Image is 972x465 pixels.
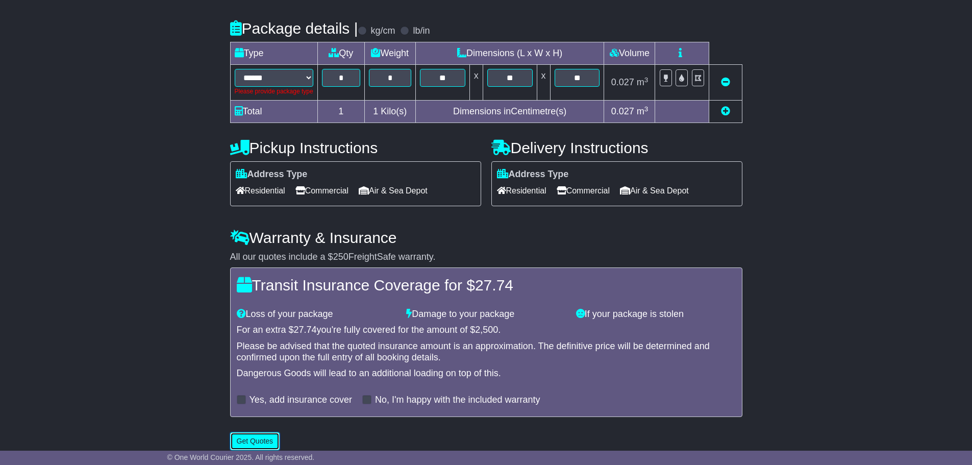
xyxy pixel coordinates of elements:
h4: Pickup Instructions [230,139,481,156]
span: Air & Sea Depot [620,183,689,199]
td: Qty [317,42,364,65]
h4: Package details | [230,20,358,37]
td: Kilo(s) [364,101,415,123]
label: kg/cm [370,26,395,37]
label: Yes, add insurance cover [250,395,352,406]
td: Weight [364,42,415,65]
td: x [469,65,483,101]
td: Volume [604,42,655,65]
div: Dangerous Goods will lead to an additional loading on top of this. [237,368,736,379]
td: Dimensions in Centimetre(s) [415,101,604,123]
div: For an extra $ you're fully covered for the amount of $ . [237,325,736,336]
td: Dimensions (L x W x H) [415,42,604,65]
sup: 3 [644,105,649,113]
div: Loss of your package [232,309,402,320]
td: x [537,65,550,101]
span: 2,500 [475,325,498,335]
div: Please provide package type [235,87,313,96]
span: 250 [333,252,348,262]
div: If your package is stolen [571,309,741,320]
button: Get Quotes [230,432,280,450]
span: Residential [236,183,285,199]
h4: Transit Insurance Coverage for $ [237,277,736,293]
span: © One World Courier 2025. All rights reserved. [167,453,315,461]
a: Remove this item [721,77,730,87]
span: 27.74 [475,277,513,293]
a: Add new item [721,106,730,116]
div: Please be advised that the quoted insurance amount is an approximation. The definitive price will... [237,341,736,363]
label: No, I'm happy with the included warranty [375,395,540,406]
td: Type [230,42,317,65]
span: Commercial [295,183,348,199]
span: m [637,77,649,87]
span: 1 [373,106,378,116]
td: Total [230,101,317,123]
span: Residential [497,183,546,199]
td: 1 [317,101,364,123]
span: 0.027 [611,77,634,87]
span: Commercial [557,183,610,199]
label: Address Type [497,169,569,180]
h4: Warranty & Insurance [230,229,742,246]
div: Damage to your package [401,309,571,320]
label: Address Type [236,169,308,180]
h4: Delivery Instructions [491,139,742,156]
span: 27.74 [294,325,317,335]
span: Air & Sea Depot [359,183,428,199]
div: All our quotes include a $ FreightSafe warranty. [230,252,742,263]
span: m [637,106,649,116]
sup: 3 [644,76,649,84]
span: 0.027 [611,106,634,116]
label: lb/in [413,26,430,37]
